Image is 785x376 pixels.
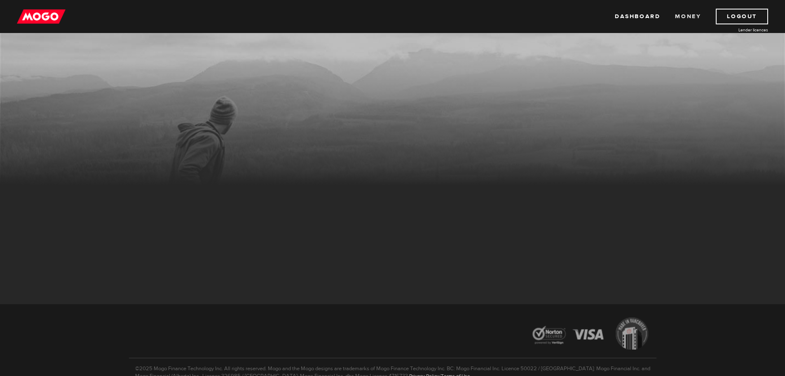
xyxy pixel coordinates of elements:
img: legal-icons-92a2ffecb4d32d839781d1b4e4802d7b.png [525,311,656,358]
a: Logout [716,9,768,24]
img: mogo_logo-11ee424be714fa7cbb0f0f49df9e16ec.png [17,9,66,24]
a: Dashboard [615,9,660,24]
a: Lender licences [706,27,768,33]
a: Money [675,9,701,24]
